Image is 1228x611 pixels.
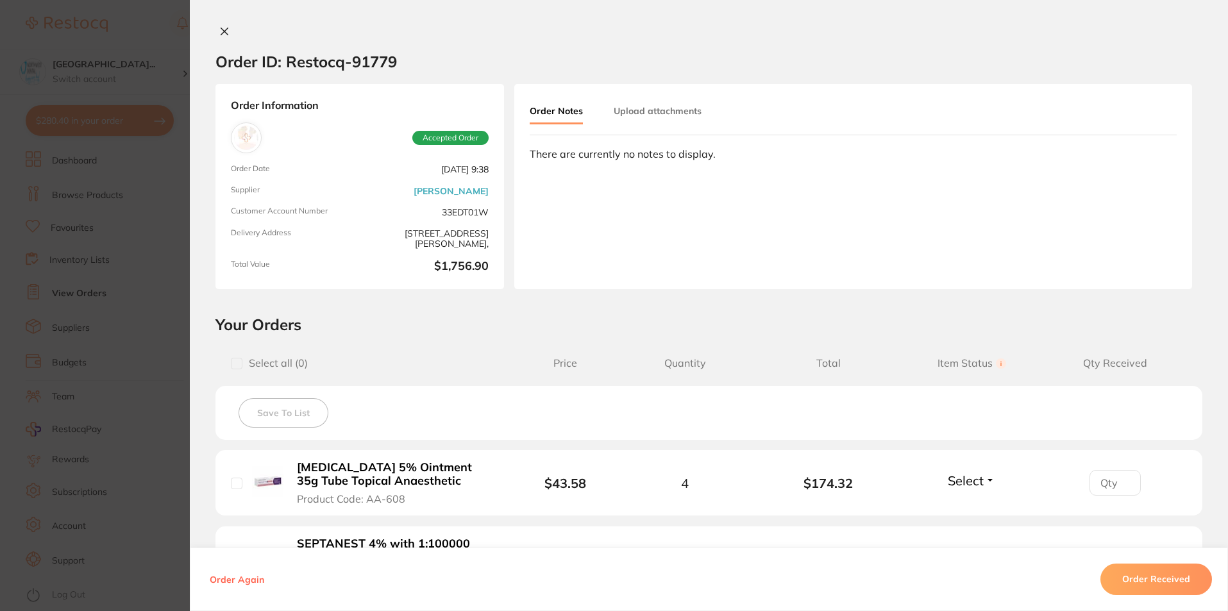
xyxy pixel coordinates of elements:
[297,493,405,505] span: Product Code: AA-608
[231,99,489,112] strong: Order Information
[530,148,1177,160] div: There are currently no notes to display.
[365,164,489,175] span: [DATE] 9:38
[613,357,757,369] span: Quantity
[252,466,283,498] img: XYLOCAINE 5% Ointment 35g Tube Topical Anaesthetic
[1100,564,1212,595] button: Order Received
[234,126,258,150] img: Henry Schein Halas
[231,206,355,217] span: Customer Account Number
[530,99,583,124] button: Order Notes
[231,185,355,196] span: Supplier
[297,537,495,577] b: SEPTANEST 4% with 1:100000 [MEDICAL_DATA] 2.2ml 2xBox 50 GOLD
[757,357,900,369] span: Total
[944,473,999,489] button: Select
[517,357,613,369] span: Price
[900,357,1044,369] span: Item Status
[293,537,499,594] button: SEPTANEST 4% with 1:100000 [MEDICAL_DATA] 2.2ml 2xBox 50 GOLD Product Code: SP-4090-100
[231,228,355,249] span: Delivery Address
[412,131,489,145] span: Accepted Order
[544,475,586,491] b: $43.58
[215,315,1202,334] h2: Your Orders
[215,52,397,71] h2: Order ID: Restocq- 91779
[231,260,355,274] span: Total Value
[681,476,689,490] span: 4
[414,186,489,196] a: [PERSON_NAME]
[948,473,984,489] span: Select
[231,164,355,175] span: Order Date
[757,476,900,490] b: $174.32
[242,357,308,369] span: Select all ( 0 )
[365,228,489,249] span: [STREET_ADDRESS][PERSON_NAME],
[297,461,495,487] b: [MEDICAL_DATA] 5% Ointment 35g Tube Topical Anaesthetic
[614,99,702,122] button: Upload attachments
[365,206,489,217] span: 33EDT01W
[293,460,499,505] button: [MEDICAL_DATA] 5% Ointment 35g Tube Topical Anaesthetic Product Code: AA-608
[206,574,268,585] button: Order Again
[1089,470,1141,496] input: Qty
[365,260,489,274] b: $1,756.90
[239,398,328,428] button: Save To List
[1043,357,1187,369] span: Qty Received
